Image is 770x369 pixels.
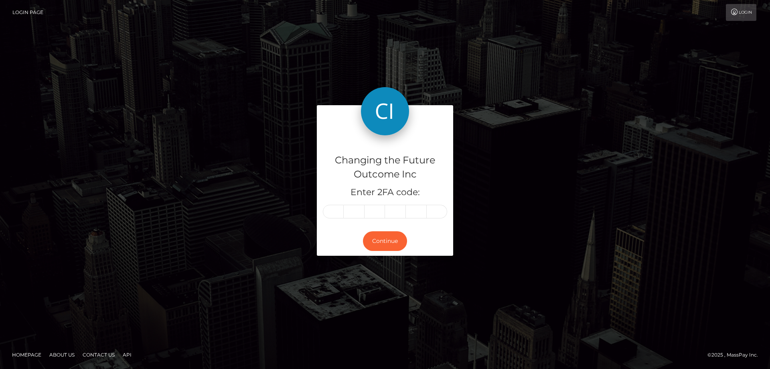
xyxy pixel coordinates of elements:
[79,349,118,361] a: Contact Us
[363,231,407,251] button: Continue
[46,349,78,361] a: About Us
[12,4,43,21] a: Login Page
[120,349,135,361] a: API
[323,186,447,199] h5: Enter 2FA code:
[707,351,764,359] div: © 2025 , MassPay Inc.
[9,349,45,361] a: Homepage
[726,4,756,21] a: Login
[361,87,409,135] img: Changing the Future Outcome Inc
[323,153,447,181] h4: Changing the Future Outcome Inc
